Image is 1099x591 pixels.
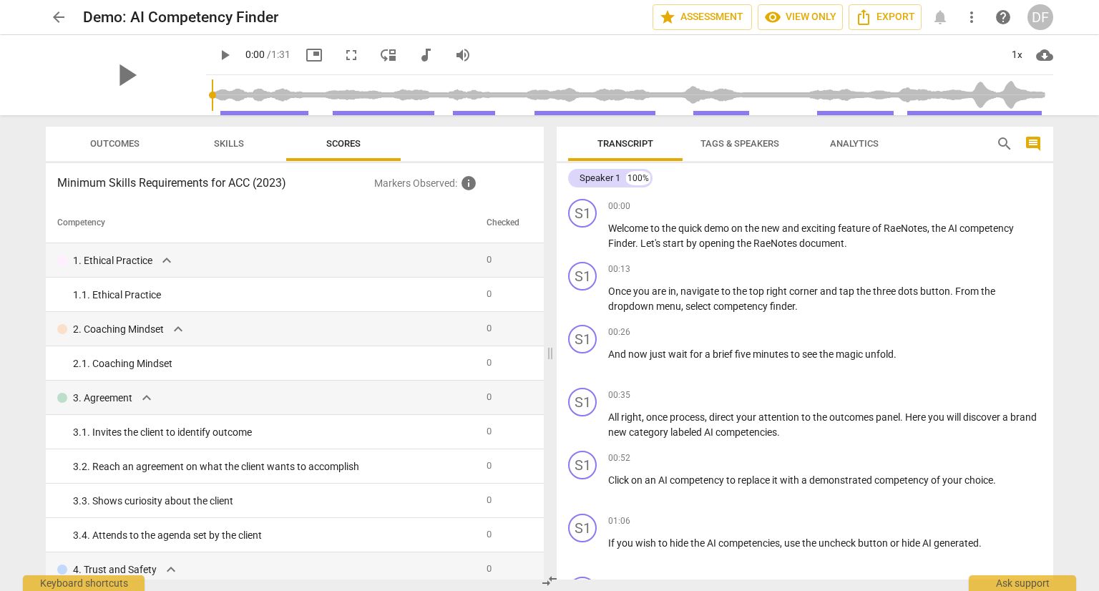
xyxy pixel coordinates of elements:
span: with [780,474,801,486]
span: 01:15 [608,578,630,590]
span: Assessment [659,9,746,26]
span: play_arrow [216,47,233,64]
span: for [690,348,705,360]
span: category [629,426,670,438]
span: Inquire the support about custom evaluation criteria [460,175,477,192]
span: From [955,285,981,297]
span: Skills [214,138,244,149]
span: dropdown [608,301,656,312]
span: . [950,285,955,297]
div: Change speaker [568,514,597,542]
span: top [749,285,766,297]
span: attention [758,411,801,423]
button: Show/Hide comments [1022,132,1045,155]
span: . [777,426,780,438]
button: Switch to audio player [413,42,439,68]
span: you [633,285,652,297]
span: AI [922,537,934,549]
span: wait [668,348,690,360]
span: opening [699,238,737,249]
span: the [737,238,753,249]
span: exciting [801,223,838,234]
span: the [690,537,707,549]
span: the [745,223,761,234]
span: 00:26 [608,326,630,338]
span: are [652,285,668,297]
div: Change speaker [568,199,597,228]
span: Analytics [830,138,879,149]
span: . [844,238,847,249]
div: Change speaker [568,325,597,353]
span: the [733,285,749,297]
span: RaeNotes [753,238,799,249]
span: competency [713,301,770,312]
span: Welcome [608,223,650,234]
span: 0 [487,323,492,333]
span: Tags & Speakers [700,138,779,149]
span: comment [1025,135,1042,152]
div: Ask support [969,575,1076,591]
span: hide [902,537,922,549]
span: audiotrack [417,47,434,64]
span: 0 [487,357,492,368]
span: the [802,537,819,549]
span: labeled [670,426,704,438]
span: right [766,285,789,297]
span: Click [608,474,631,486]
span: and [820,285,839,297]
span: . [635,238,640,249]
span: picture_in_picture [306,47,323,64]
th: Checked [481,203,531,243]
span: . [900,411,905,423]
button: Picture in picture [301,42,327,68]
span: button [920,285,950,297]
button: DF [1027,4,1053,30]
span: it [772,474,780,486]
span: 0 [487,494,492,505]
span: If [608,537,617,549]
div: 3. 3. Shows curiosity about the client [73,494,475,509]
span: star [659,9,676,26]
span: in [668,285,676,297]
div: Change speaker [568,262,597,290]
span: / 1:31 [267,49,290,60]
span: AI [658,474,670,486]
span: competencies [718,537,780,549]
span: navigate [680,285,721,297]
span: cloud_download [1036,47,1053,64]
span: . [979,537,982,549]
span: panel [876,411,900,423]
span: competency [874,474,931,486]
span: expand_more [158,252,175,269]
span: . [795,301,798,312]
span: tap [839,285,856,297]
span: competencies [715,426,777,438]
span: to [801,411,813,423]
button: Assessment [653,4,752,30]
span: AI [707,537,718,549]
span: new [608,426,629,438]
span: to [721,285,733,297]
span: three [873,285,898,297]
span: brand [1010,411,1037,423]
span: RaeNotes [884,223,927,234]
span: or [890,537,902,549]
span: once [646,411,670,423]
span: choice [964,474,993,486]
span: new [761,223,782,234]
span: five [735,348,753,360]
span: a [801,474,809,486]
span: to [726,474,738,486]
span: use [784,537,802,549]
button: View only [758,4,843,30]
span: AI [704,426,715,438]
span: 0 [487,288,492,299]
span: select [685,301,713,312]
span: 00:13 [608,263,630,275]
span: , [705,411,709,423]
span: to [658,537,670,549]
span: uncheck [819,537,858,549]
p: Markers Observed : [374,175,532,192]
span: minutes [753,348,791,360]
